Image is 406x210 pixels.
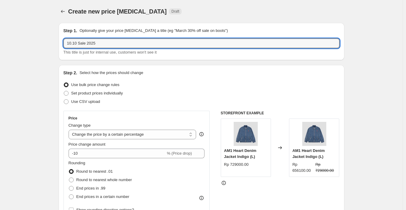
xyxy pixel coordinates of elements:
span: Round to nearest .01 [76,169,113,174]
img: 2a_2_80x.jpg [302,122,326,146]
span: % (Price drop) [167,151,192,156]
img: 2a_2_80x.jpg [234,122,258,146]
div: Rp 729000.00 [224,162,249,168]
h3: Price [69,116,77,121]
h2: Step 2. [63,70,77,76]
span: Rounding [69,161,85,165]
span: AM1 Heart Denim Jacket Indigo (L) [224,148,257,159]
span: AM1 Heart Denim Jacket Indigo (L) [292,148,325,159]
span: Use CSV upload [71,99,100,104]
div: help [198,131,205,137]
span: Set product prices individually [71,91,123,95]
span: This title is just for internal use, customers won't see it [63,50,157,54]
h2: Step 1. [63,28,77,34]
span: End prices in .99 [76,186,106,190]
input: 30% off holiday sale [63,39,340,48]
div: Rp 656100.00 [292,162,313,174]
input: -15 [69,149,166,158]
h6: STOREFRONT EXAMPLE [221,111,340,116]
span: Change type [69,123,91,128]
p: Select how the prices should change [79,70,143,76]
span: Create new price [MEDICAL_DATA] [68,8,167,15]
strike: Rp 729000.00 [315,162,336,174]
span: Round to nearest whole number [76,178,132,182]
span: Price change amount [69,142,106,147]
button: Price change jobs [59,7,67,16]
span: Draft [171,9,179,14]
span: Use bulk price change rules [71,82,119,87]
span: End prices in a certain number [76,194,129,199]
p: Optionally give your price [MEDICAL_DATA] a title (eg "March 30% off sale on boots") [79,28,228,34]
